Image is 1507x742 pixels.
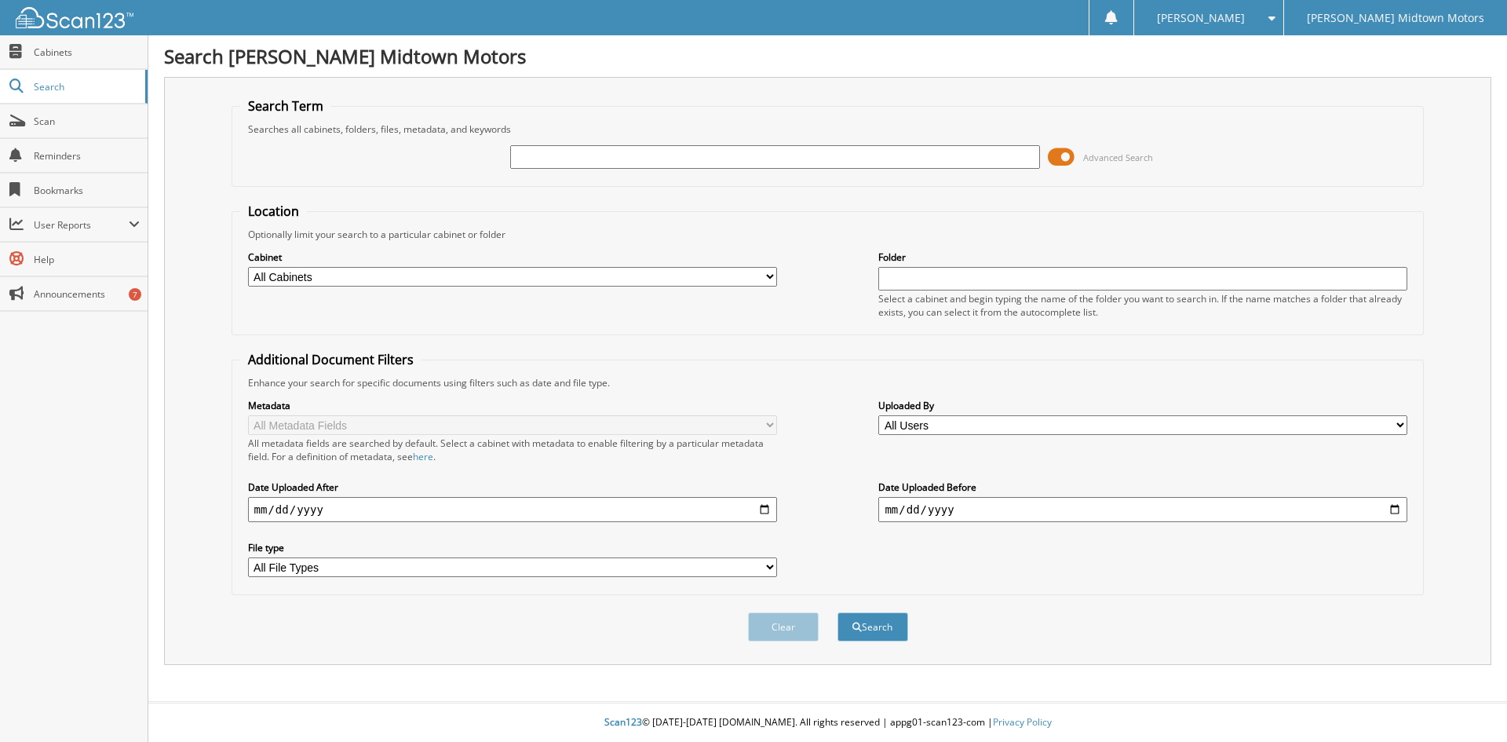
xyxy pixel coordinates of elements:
[129,288,141,301] div: 7
[34,46,140,59] span: Cabinets
[34,80,137,93] span: Search
[240,376,1416,389] div: Enhance your search for specific documents using filters such as date and file type.
[993,715,1052,729] a: Privacy Policy
[16,7,133,28] img: scan123-logo-white.svg
[248,399,777,412] label: Metadata
[34,253,140,266] span: Help
[248,481,777,494] label: Date Uploaded After
[248,541,777,554] label: File type
[164,43,1491,69] h1: Search [PERSON_NAME] Midtown Motors
[240,351,421,368] legend: Additional Document Filters
[604,715,642,729] span: Scan123
[1429,667,1507,742] iframe: Chat Widget
[148,704,1507,742] div: © [DATE]-[DATE] [DOMAIN_NAME]. All rights reserved | appg01-scan123-com |
[240,203,307,220] legend: Location
[240,122,1416,136] div: Searches all cabinets, folders, files, metadata, and keywords
[34,218,129,232] span: User Reports
[34,287,140,301] span: Announcements
[878,497,1407,522] input: end
[878,399,1407,412] label: Uploaded By
[248,497,777,522] input: start
[748,612,819,641] button: Clear
[878,250,1407,264] label: Folder
[248,437,777,463] div: All metadata fields are searched by default. Select a cabinet with metadata to enable filtering b...
[34,115,140,128] span: Scan
[248,250,777,264] label: Cabinet
[837,612,908,641] button: Search
[34,184,140,197] span: Bookmarks
[878,292,1407,319] div: Select a cabinet and begin typing the name of the folder you want to search in. If the name match...
[240,228,1416,241] div: Optionally limit your search to a particular cabinet or folder
[413,450,433,463] a: here
[1307,13,1484,23] span: [PERSON_NAME] Midtown Motors
[1083,152,1153,163] span: Advanced Search
[878,481,1407,494] label: Date Uploaded Before
[1157,13,1245,23] span: [PERSON_NAME]
[240,97,331,115] legend: Search Term
[34,149,140,163] span: Reminders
